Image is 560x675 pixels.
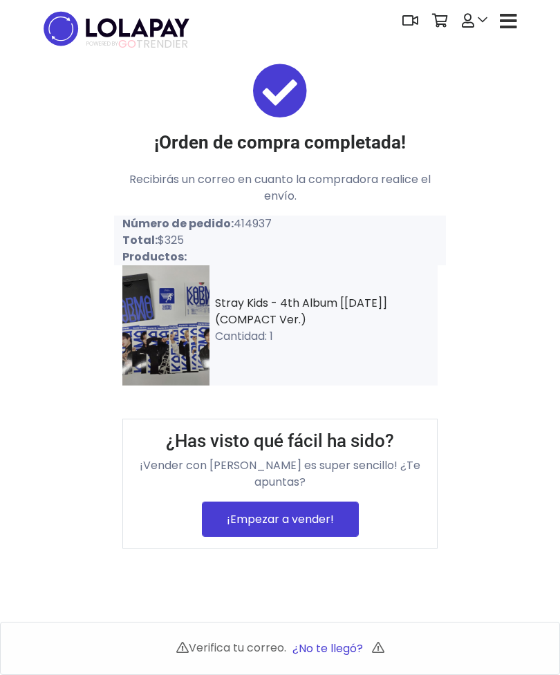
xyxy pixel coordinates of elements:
p: Cantidad: 1 [215,328,438,345]
button: ¿No te llegó? [286,634,369,663]
strong: Total: [122,232,158,248]
h3: ¡Orden de compra completada! [122,132,438,153]
img: logo [39,7,194,50]
p: 414937 [122,216,272,232]
p: Recibirás un correo en cuanto la compradora realice el envío. [122,171,438,205]
h3: ¿Has visto qué fácil ha sido? [134,430,426,452]
span: POWERED BY [86,40,118,48]
a: ¡Empezar a vender! [202,502,359,537]
p: $325 [122,232,272,249]
img: small_1756039851780.jpeg [122,265,209,386]
span: GO [118,36,136,52]
p: ¡Vender con [PERSON_NAME] es super sencillo! ¿Te apuntas? [134,457,426,491]
a: Stray Kids - 4th Album [[DATE]] (COMPACT Ver.) [215,295,387,327]
strong: Número de pedido: [122,216,234,231]
strong: Productos: [122,249,187,265]
span: TRENDIER [86,38,188,50]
